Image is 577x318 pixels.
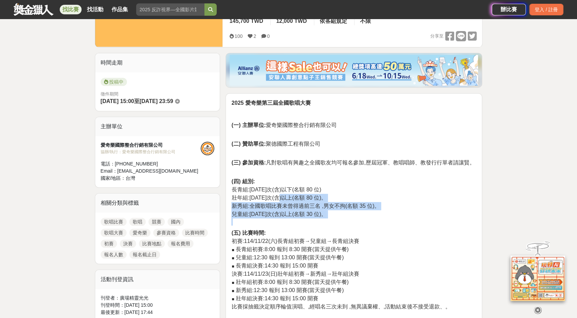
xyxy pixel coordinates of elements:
span: ◼ 壯年組決賽:14:30 報到 15:00 開賽 [231,295,318,301]
span: 比賽採抽籤決定順序輪值演唱、,經唱名三次未到 ,無異議棄權、,活動結束後不接受退款、。 [231,304,450,309]
span: 長青組:[DATE]次(含)以下(名額 80 位) [231,187,321,192]
a: 報名人數 [101,250,127,259]
a: 比賽時間 [182,229,208,237]
a: 參賽資格 [153,229,179,237]
span: 至 [134,98,140,104]
a: 辦比賽 [492,4,526,15]
a: 找比賽 [60,5,82,14]
a: 國內 [168,218,184,226]
span: 壯年組:[DATE]次(含)以上(名額 80 位)。 [231,195,327,201]
div: 電話： [PHONE_NUMBER] [101,160,201,168]
strong: (二) 贊助單位: [231,141,265,147]
div: 活動刊登資訊 [95,270,220,289]
img: d2146d9a-e6f6-4337-9592-8cefde37ba6b.png [510,256,565,301]
a: 歌唱 [129,218,146,226]
strong: (三) 參加資格: [231,160,265,165]
div: 最後更新： [DATE] 17:44 [101,309,215,316]
strong: (四) 組別: [231,178,255,184]
span: 投稿中 [101,78,127,86]
strong: 2025 愛奇樂第三屆全國歌唱大賽 [231,100,311,106]
div: Email： [EMAIL_ADDRESS][DOMAIN_NAME] [101,168,201,175]
span: ◼ 兒童組:12:30 報到 13:00 開賽(當天提供午餐) [231,255,344,260]
a: 作品集 [109,5,131,14]
div: 主辦單位 [95,117,220,136]
a: 比賽地點 [139,240,165,248]
span: 不限 [360,18,371,24]
span: ◼ 壯年組初賽:8:00 報到 8:30 開賽(當天提供午餐) [231,279,348,285]
a: 初賽 [101,240,117,248]
span: 依各組規定 [320,18,347,24]
span: 徵件期間 [101,91,118,97]
span: 2 [254,33,256,39]
a: 歌唱大賽 [101,229,127,237]
span: 新秀組:全國歌唱比賽未曾得過前三名 ,男女不拘(名額 35 位)。 [231,203,380,209]
span: 100 [234,33,242,39]
span: 決賽:114/11/23(日)壯年組初賽→新秀組→壯年組決賽 [231,271,359,277]
a: 找活動 [84,5,106,14]
div: 相關分類與標籤 [95,193,220,213]
div: 愛奇樂國際整合行銷有限公司 [101,142,201,149]
span: 凡對歌唱有興趣之全國歌友均可報名參加,歷屆冠軍、教唱唱師、教發行行單者請讓賢。 [231,160,475,165]
span: 145,700 TWD [229,18,263,24]
span: [DATE] 23:59 [140,98,173,104]
div: 刊登時間： [DATE] 15:00 [101,302,215,309]
span: 12,000 TWD [276,18,307,24]
span: ◼ 長青組決賽:14:30 報到 15:00 開賽 [231,263,318,269]
div: 時間走期 [95,53,220,72]
span: 愛奇樂國際整合行銷有限公司 [231,122,336,128]
a: 決賽 [120,240,136,248]
span: [DATE] 15:00 [101,98,134,104]
a: 愛奇樂 [129,229,150,237]
a: 報名費用 [168,240,193,248]
strong: (一) 主辦單位: [231,122,265,128]
a: 競賽 [148,218,165,226]
span: 分享至 [430,31,443,41]
input: 2025 反詐視界—全國影片競賽 [136,3,204,16]
span: ◼ 長青組初賽:8:00 報到 8:30 開賽(當天提供午餐) [231,246,348,252]
span: 國家/地區： [101,175,126,181]
img: dcc59076-91c0-4acb-9c6b-a1d413182f46.png [230,55,478,86]
a: 報名截止日 [129,250,160,259]
span: ◼ 新秀組:12:30 報到 13:00 開賽(當天提供午餐) [231,287,344,293]
span: 聚德國際工程有限公司 [231,141,320,147]
span: 兒童組:[DATE]次(含)以上(名額 30 位)。 [231,211,327,217]
span: 初賽:114/11/22(六)長青組初賽→兒童組→長青組決賽 [231,238,359,244]
div: 刊登者： 廣場精靈光光 [101,294,215,302]
span: 0 [267,33,270,39]
div: 協辦/執行： 愛奇樂國際整合行銷有限公司 [101,149,201,155]
a: 歌唱比賽 [101,218,127,226]
span: 台灣 [126,175,135,181]
div: 登入 / 註冊 [529,4,563,15]
strong: (五) 比賽時間: [231,230,265,236]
